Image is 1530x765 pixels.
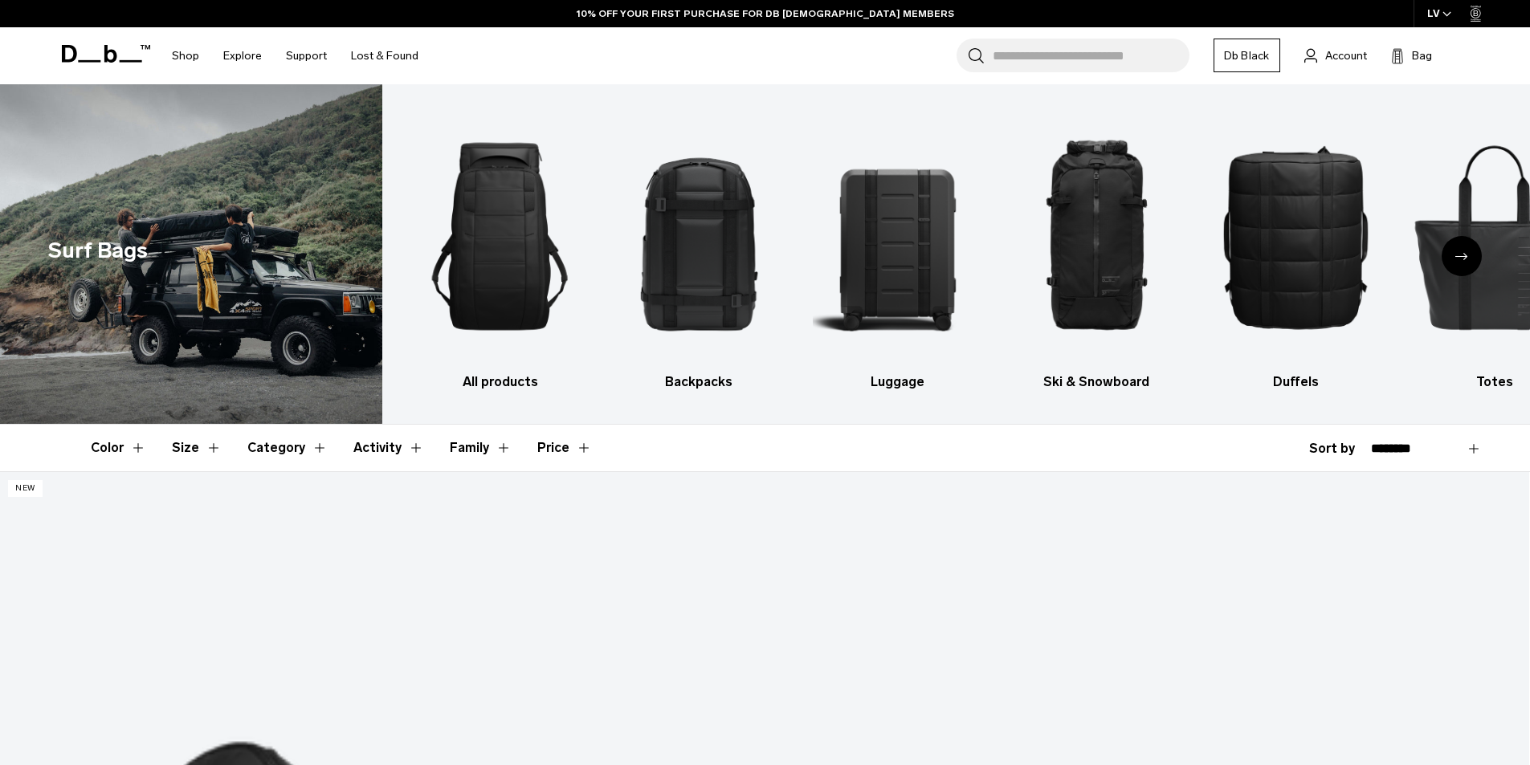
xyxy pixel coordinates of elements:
[1391,46,1432,65] button: Bag
[1011,108,1182,364] img: Db
[813,108,984,392] a: Db Luggage
[1412,47,1432,64] span: Bag
[813,372,984,392] h3: Luggage
[247,425,328,471] button: Toggle Filter
[1210,108,1381,364] img: Db
[172,27,199,84] a: Shop
[450,425,512,471] button: Toggle Filter
[1214,39,1280,72] a: Db Black
[1210,108,1381,392] li: 5 / 9
[414,108,585,392] li: 1 / 9
[286,27,327,84] a: Support
[614,372,785,392] h3: Backpacks
[614,108,785,392] li: 2 / 9
[414,372,585,392] h3: All products
[1325,47,1367,64] span: Account
[1442,236,1482,276] div: Next slide
[8,480,43,497] p: New
[160,27,430,84] nav: Main Navigation
[223,27,262,84] a: Explore
[813,108,984,392] li: 3 / 9
[353,425,424,471] button: Toggle Filter
[614,108,785,392] a: Db Backpacks
[614,108,785,364] img: Db
[577,6,954,21] a: 10% OFF YOUR FIRST PURCHASE FOR DB [DEMOGRAPHIC_DATA] MEMBERS
[1210,108,1381,392] a: Db Duffels
[813,108,984,364] img: Db
[1011,372,1182,392] h3: Ski & Snowboard
[414,108,585,392] a: Db All products
[91,425,146,471] button: Toggle Filter
[48,234,148,267] h1: Surf Bags
[1011,108,1182,392] a: Db Ski & Snowboard
[1210,372,1381,392] h3: Duffels
[537,425,592,471] button: Toggle Price
[1011,108,1182,392] li: 4 / 9
[351,27,418,84] a: Lost & Found
[414,108,585,364] img: Db
[1304,46,1367,65] a: Account
[172,425,222,471] button: Toggle Filter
